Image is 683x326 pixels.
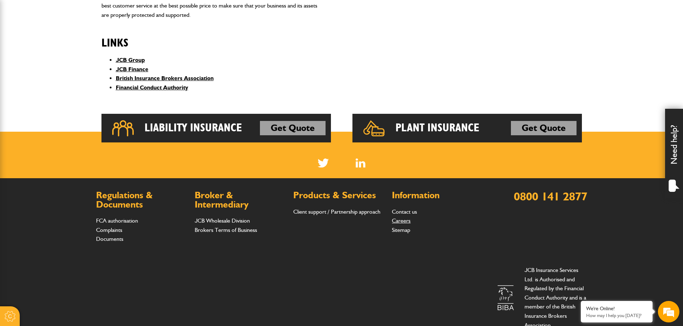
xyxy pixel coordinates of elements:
a: Financial Conduct Authority [116,84,188,91]
a: Complaints [96,227,122,233]
a: Brokers Terms of Business [195,227,257,233]
h2: Plant Insurance [395,121,479,135]
a: Contact us [392,208,417,215]
a: LinkedIn [356,159,365,167]
a: Client support / Partnership approach [293,208,380,215]
img: Linked In [356,159,365,167]
a: British Insurance Brokers Association [116,75,214,82]
div: Need help? [665,109,683,198]
a: JCB Finance [116,66,148,73]
img: Twitter [318,159,329,167]
a: Get Quote [260,121,326,135]
h2: Liability Insurance [144,121,242,135]
h2: Links [101,25,318,50]
a: JCB Wholesale Division [195,217,250,224]
a: 0800 141 2877 [514,189,587,203]
a: JCB Group [116,57,145,63]
h2: Broker & Intermediary [195,191,286,209]
h2: Products & Services [293,191,385,200]
h2: Information [392,191,483,200]
a: FCA authorisation [96,217,138,224]
a: Careers [392,217,411,224]
div: We're Online! [586,306,647,312]
a: Sitemap [392,227,410,233]
ringoverc2c-84e06f14122c: Call with Ringover [514,189,587,203]
a: Get Quote [511,121,577,135]
p: How may I help you today? [586,313,647,318]
h2: Regulations & Documents [96,191,188,209]
a: Documents [96,235,123,242]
